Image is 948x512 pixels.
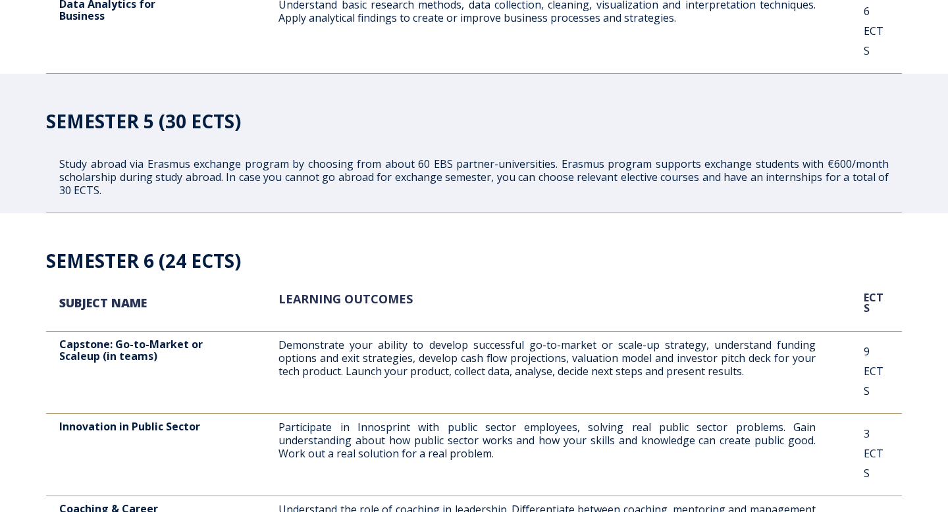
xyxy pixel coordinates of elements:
[864,344,883,398] span: 9 ECTS
[864,4,883,58] span: 6 ECTS
[59,421,230,432] p: Innovation in Public Sector
[278,291,413,307] span: LEARNING OUTCOMES
[59,295,147,311] strong: SUBJECT NAME
[46,107,902,135] h2: SEMESTER 5 (30 ECTS)
[864,426,883,480] span: 3 ECTS
[59,157,889,197] span: Study abroad via Erasmus exchange program by choosing from about 60 EBS partner-universities. Era...
[278,338,816,378] span: Demonstrate your ability to develop successful go-to-market or scale-up strategy, understand fund...
[46,247,902,274] h2: SEMESTER 6 (24 ECTS)
[59,338,230,363] p: Capstone: Go-to-Market or Scaleup (in teams)
[864,290,883,315] span: ECTS
[278,420,816,461] span: Participate in Innosprint with public sector employees, solving real public sector problems. Gain...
